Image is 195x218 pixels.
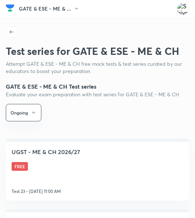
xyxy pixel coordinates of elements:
[12,188,61,195] p: Test 23 • [DATE] 11:00 AM
[19,3,83,14] button: GATE & ESE - ME & ...
[6,104,41,121] button: Ongoing
[6,3,14,13] img: Company Logo
[177,3,189,15] img: Shivam Singh
[6,139,189,201] a: UGST - ME & CH 2026/27FREETest 23 • [DATE] 11:00 AM
[6,84,179,89] h4: GATE & ESE - ME & CH Test series
[6,60,189,75] p: Attempt GATE & ESE - ME & CH free mock tests & test series curated by our educators to boost your...
[6,91,179,98] p: Evaluate your exam preparation with test series for GATE & ESE - ME & CH
[12,162,28,171] span: FREE
[12,148,80,156] h4: UGST - ME & CH 2026/27
[6,45,189,57] h1: Test series for GATE & ESE - ME & CH
[6,3,14,15] a: Company Logo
